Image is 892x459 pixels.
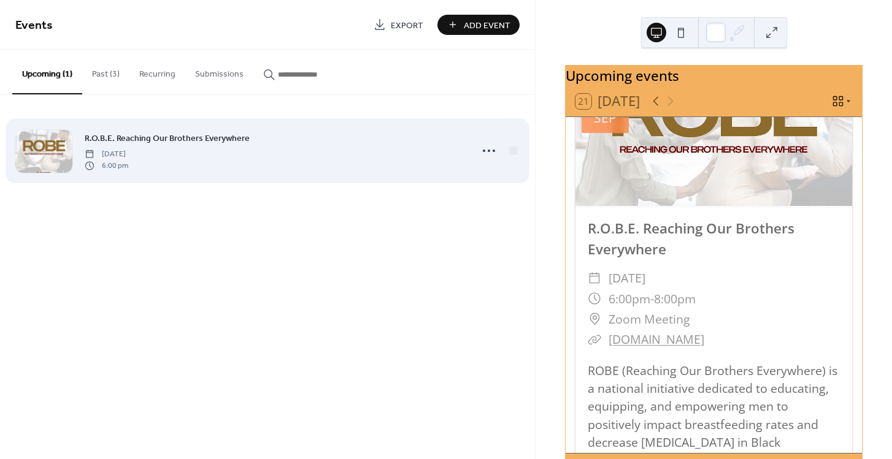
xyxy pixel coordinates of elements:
span: 6:00 pm [85,160,128,171]
div: Sep [594,112,617,124]
span: - [650,289,654,309]
button: Upcoming (1) [12,50,82,94]
div: ​ [588,329,601,349]
a: R.O.B.E. Reaching Our Brothers Everywhere [588,219,794,259]
div: Upcoming events [566,66,862,86]
span: R.O.B.E. Reaching Our Brothers Everywhere [85,132,250,145]
div: ​ [588,268,601,288]
div: ​ [588,309,601,329]
button: Past (3) [82,50,129,93]
a: Export [364,15,433,35]
span: [DATE] [85,149,128,160]
a: R.O.B.E. Reaching Our Brothers Everywhere [85,131,250,145]
a: [DOMAIN_NAME] [609,331,704,347]
span: 8:00pm [654,289,696,309]
button: Recurring [129,50,185,93]
span: Zoom Meeting [609,309,690,329]
button: Add Event [437,15,520,35]
div: ​ [588,289,601,309]
span: Add Event [464,19,510,32]
span: [DATE] [609,268,645,288]
span: Events [15,13,53,37]
span: Export [391,19,423,32]
button: Submissions [185,50,253,93]
span: 6:00pm [609,289,650,309]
